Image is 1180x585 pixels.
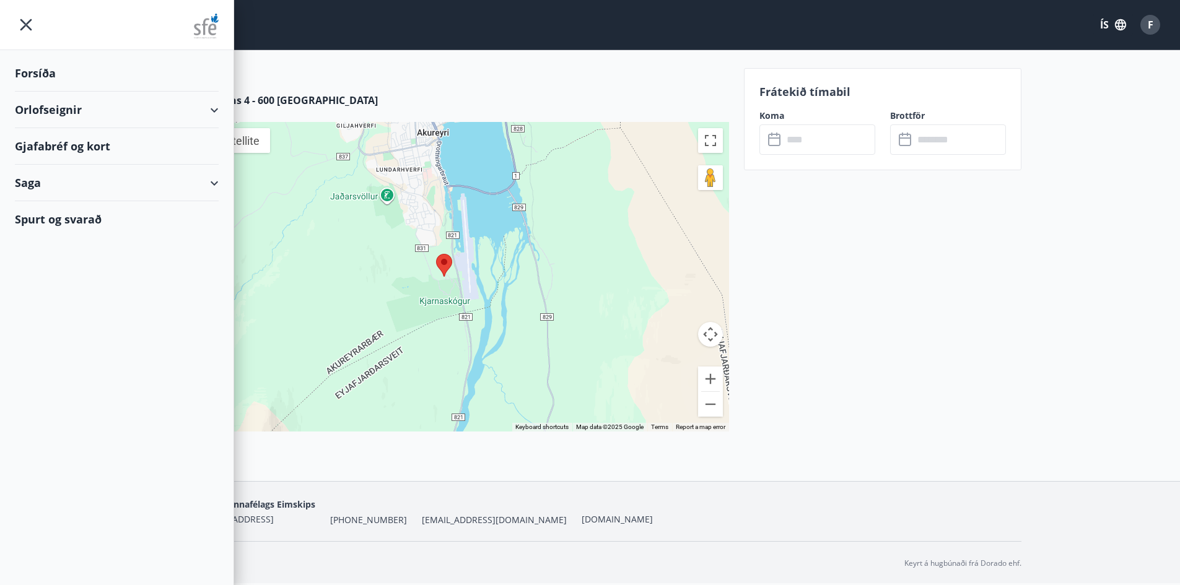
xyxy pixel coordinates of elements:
[15,14,37,36] button: menu
[195,498,315,510] span: Starfsmannafélags Eimskips
[174,93,378,107] span: Gata mánans 4 - 600 [GEOGRAPHIC_DATA]
[698,366,723,391] button: Zoom in
[330,514,407,526] span: [PHONE_NUMBER]
[759,110,875,122] label: Koma
[15,165,219,201] div: Saga
[15,201,219,237] div: Spurt og svarað
[15,128,219,165] div: Gjafabréf og kort
[698,392,723,417] button: Zoom out
[698,128,723,153] button: Toggle fullscreen view
[209,128,270,153] button: Show satellite imagery
[1148,18,1153,32] span: F
[698,165,723,190] button: Drag Pegman onto the map to open Street View
[15,92,219,128] div: Orlofseignir
[1093,14,1133,36] button: ÍS
[759,84,1006,100] p: Frátekið tímabil
[676,423,725,430] a: Report a map error
[582,513,653,525] a: [DOMAIN_NAME]
[195,513,274,525] span: [STREET_ADDRESS]
[15,55,219,92] div: Forsíða
[698,322,723,347] button: Map camera controls
[1135,10,1165,40] button: F
[576,423,644,430] span: Map data ©2025 Google
[159,58,729,79] h3: Kort
[515,423,569,431] button: Keyboard shortcuts
[904,558,1021,569] p: Keyrt á hugbúnaði frá Dorado ehf.
[651,423,668,430] a: Terms (opens in new tab)
[890,110,1006,122] label: Brottför
[194,14,219,38] img: union_logo
[422,514,567,526] span: [EMAIL_ADDRESS][DOMAIN_NAME]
